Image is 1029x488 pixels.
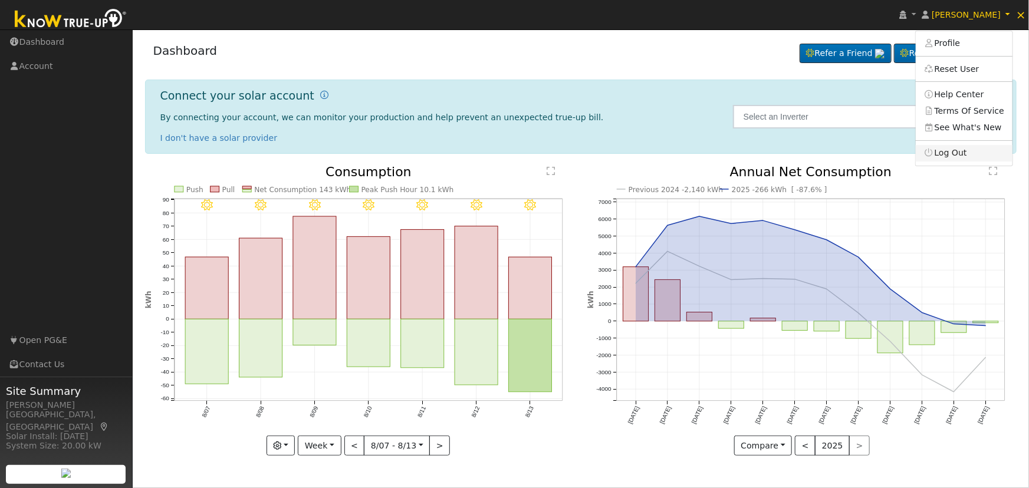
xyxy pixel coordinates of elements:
[186,186,203,194] text: Push
[598,233,612,239] text: 5000
[598,199,612,206] text: 7000
[916,35,1012,52] a: Profile
[824,238,829,242] circle: onclick=""
[733,105,1007,128] input: Select an Inverter
[309,200,321,212] i: 8/09 - Clear
[162,276,169,283] text: 30
[525,200,537,212] i: 8/13 - Clear
[200,405,211,419] text: 8/07
[916,86,1012,103] a: Help Center
[9,6,133,33] img: Know True-Up
[722,405,736,425] text: [DATE]
[162,250,169,256] text: 50
[984,355,988,360] circle: onclick=""
[254,186,351,194] text: Net Consumption 143 kWh
[909,322,935,345] rect: onclick=""
[185,258,228,319] rect: onclick=""
[162,223,169,230] text: 70
[846,322,871,339] rect: onclick=""
[361,186,454,194] text: Peak Push Hour 10.1 kWh
[255,200,267,212] i: 8/08 - Clear
[945,405,959,425] text: [DATE]
[814,322,839,332] rect: onclick=""
[364,436,430,456] button: 8/07 - 8/13
[160,356,169,362] text: -30
[920,311,925,315] circle: onclick=""
[973,322,998,324] rect: onclick=""
[455,319,498,385] rect: onclick=""
[596,335,612,342] text: -1000
[894,44,1008,64] a: Request a Cleaning
[598,216,612,222] text: 6000
[659,405,672,425] text: [DATE]
[347,237,390,319] rect: onclick=""
[6,430,126,443] div: Solar Install: [DATE]
[344,436,365,456] button: <
[61,469,71,478] img: retrieve
[455,226,498,319] rect: onclick=""
[160,133,278,143] a: I don't have a solar provider
[686,312,712,321] rect: onclick=""
[401,319,444,368] rect: onclick=""
[977,405,991,425] text: [DATE]
[984,324,988,328] circle: onclick=""
[363,405,373,419] text: 8/10
[596,369,612,375] text: -3000
[598,284,612,291] text: 2000
[160,329,169,336] text: -10
[160,89,314,103] h1: Connect your solar account
[729,222,734,226] circle: onclick=""
[941,322,966,333] rect: onclick=""
[916,145,1012,161] a: Log Out
[160,369,169,375] text: -40
[347,319,390,367] rect: onclick=""
[153,44,218,58] a: Dashboard
[729,278,734,282] circle: onclick=""
[629,186,724,194] text: Previous 2024 -2,140 kWh
[509,258,552,319] rect: onclick=""
[691,405,704,425] text: [DATE]
[665,223,670,228] circle: onclick=""
[882,405,895,425] text: [DATE]
[162,303,169,309] text: 10
[201,200,213,212] i: 8/07 - Clear
[160,383,169,389] text: -50
[633,265,638,269] circle: onclick=""
[795,436,816,456] button: <
[856,311,861,316] circle: onclick=""
[734,436,793,456] button: Compare
[916,61,1012,77] a: Reset User
[782,322,807,331] rect: onclick=""
[144,291,153,309] text: kWh
[697,264,702,269] circle: onclick=""
[952,322,956,327] circle: onclick=""
[162,263,169,269] text: 40
[596,352,612,359] text: -2000
[471,200,482,212] i: 8/12 - Clear
[166,316,169,322] text: 0
[222,186,235,194] text: Pull
[824,287,829,292] circle: onclick=""
[916,119,1012,136] a: See What's New
[665,249,670,254] circle: onclick=""
[162,210,169,216] text: 80
[598,250,612,256] text: 4000
[920,373,925,378] circle: onclick=""
[732,186,827,194] text: 2025 -266 kWh [ -87.6% ]
[1016,8,1026,22] span: ×
[239,239,282,320] rect: onclick=""
[509,319,552,393] rect: onclick=""
[875,49,885,58] img: retrieve
[793,227,797,232] circle: onclick=""
[989,166,997,176] text: 
[401,230,444,319] rect: onclick=""
[429,436,450,456] button: >
[761,219,765,223] circle: onclick=""
[308,405,319,419] text: 8/09
[160,342,169,349] text: -20
[99,422,110,431] a: Map
[730,164,892,179] text: Annual Net Consumption
[471,405,481,419] text: 8/12
[815,436,850,456] button: 2025
[6,440,126,452] div: System Size: 20.00 kW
